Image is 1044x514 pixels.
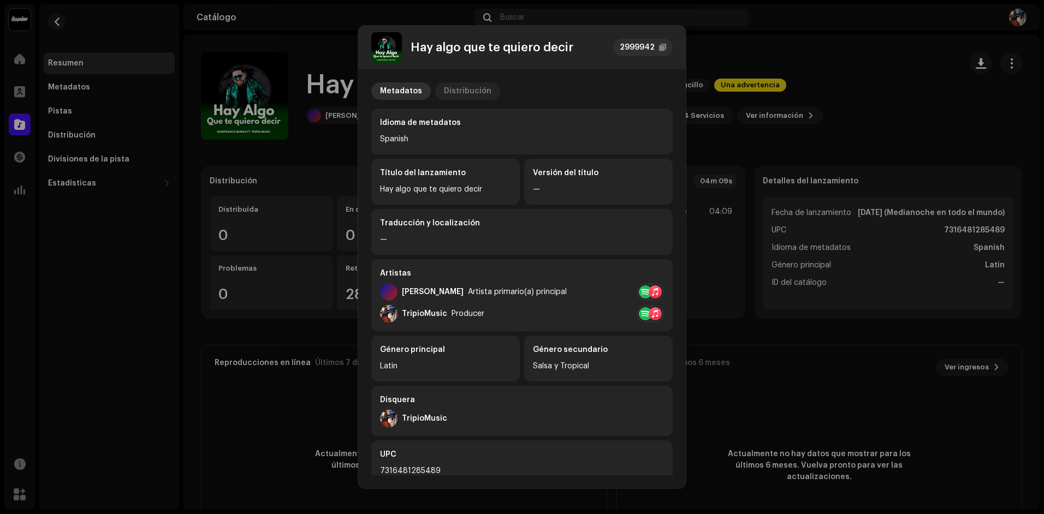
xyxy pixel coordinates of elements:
[380,233,664,246] div: —
[380,395,664,405] div: Disquera
[380,218,664,229] div: Traducción y localización
[380,360,511,373] div: Latin
[620,41,655,54] div: 2999942
[380,449,664,460] div: UPC
[380,133,664,146] div: Spanish
[380,183,511,196] div: Hay algo que te quiero decir
[380,344,511,355] div: Género principal
[380,410,398,427] img: 826d4ecd-c416-4f3c-b293-1e8c7c3c1df3
[380,117,664,128] div: Idioma de metadatos
[371,32,402,63] img: 09c1c851-c5c6-4bc5-b716-314200b08171
[452,309,484,318] div: Producer
[533,344,664,355] div: Género secundario
[444,82,491,100] div: Distribución
[533,183,664,196] div: —
[402,414,447,423] div: TripioMusic
[380,305,398,322] img: 048daa45-297e-4e82-97e8-7daf4655c902
[402,309,447,318] div: TripioMusic
[402,288,464,296] div: [PERSON_NAME]
[380,464,664,477] div: 7316481285489
[411,41,573,54] div: Hay algo que te quiero decir
[380,168,511,178] div: Título del lanzamiento
[380,268,664,279] div: Artistas
[380,82,422,100] div: Metadatos
[533,168,664,178] div: Versión del título
[468,288,567,296] div: Artista primario(a) principal
[533,360,664,373] div: Salsa y Tropical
